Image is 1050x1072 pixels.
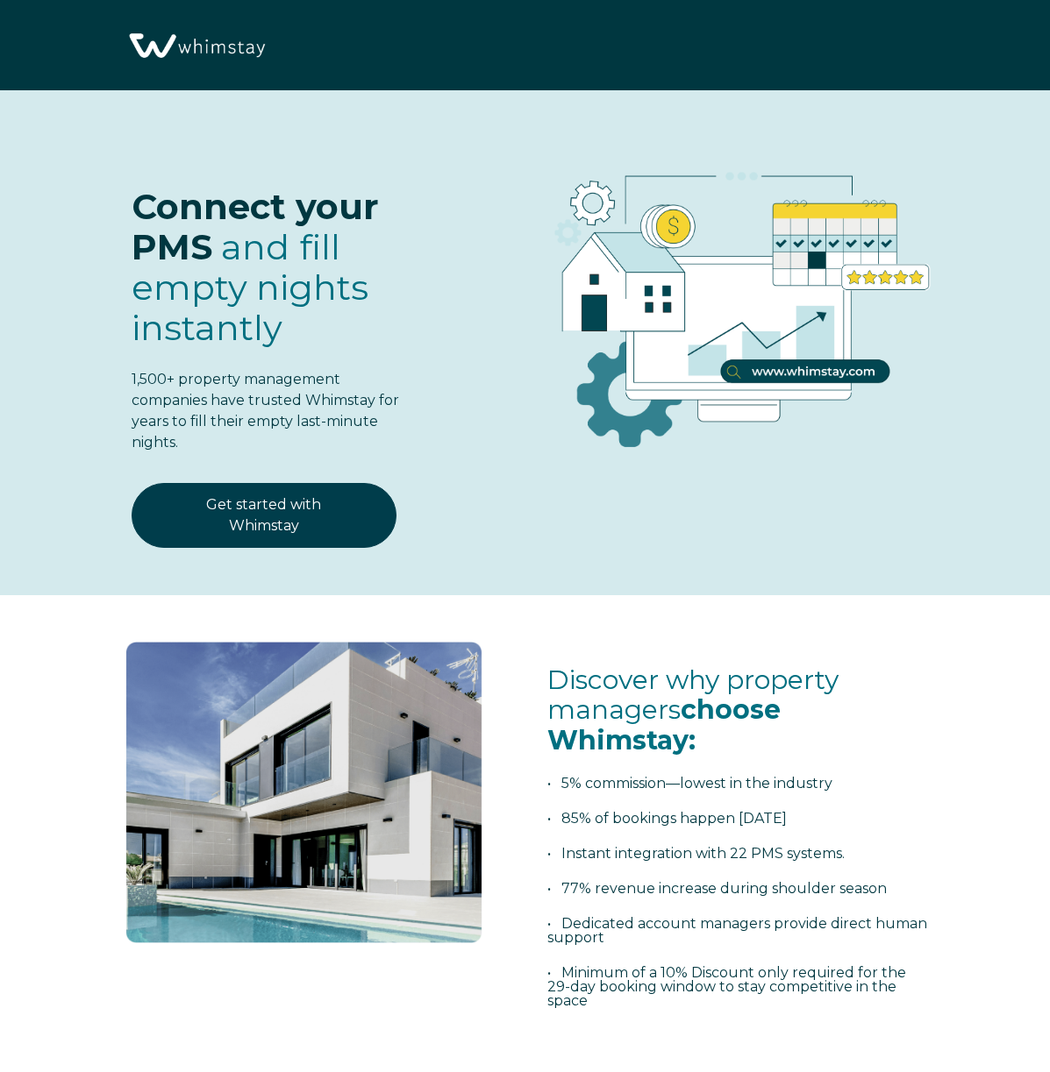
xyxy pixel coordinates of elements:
[132,483,396,548] a: Get started with Whimstay
[547,964,906,1009] span: • Minimum of a 10% Discount only required for the 29-day booking window to stay competitive in th...
[547,810,787,827] span: • 85% of bookings happen [DATE]
[469,125,997,471] img: RBO Ilustrations-03
[132,225,368,349] span: and
[132,225,368,349] span: fill empty nights instantly
[132,185,379,268] span: Connect your PMS
[123,9,269,84] img: Whimstay Logo-02 1
[547,664,839,756] span: Discover why property managers
[132,371,399,451] span: 1,500+ property management companies have trusted Whimstay for years to fill their empty last-min...
[547,915,927,946] span: • Dedicated account managers provide direct human support
[114,630,494,955] img: foto 1
[547,693,781,756] span: choose Whimstay:
[547,880,887,897] span: • 77% revenue increase during shoulder season
[547,775,832,792] span: • 5% commission—lowest in the industry
[547,845,845,862] span: • Instant integration with 22 PMS systems.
